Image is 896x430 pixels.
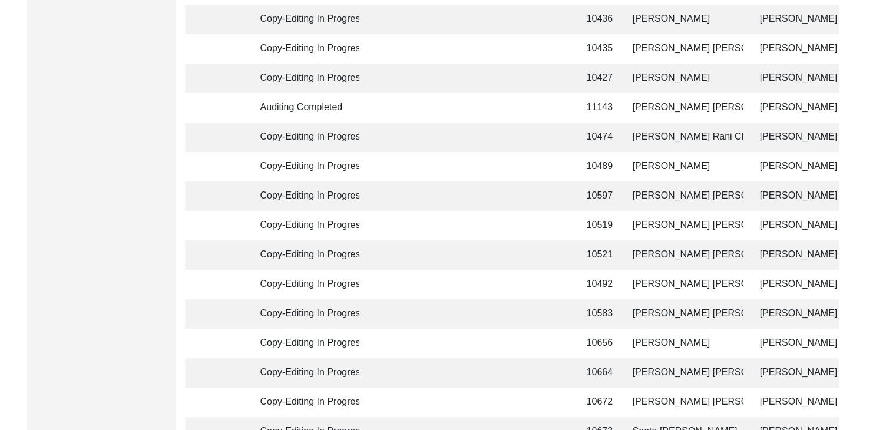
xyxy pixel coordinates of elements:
td: 11143 [580,93,616,123]
td: 10656 [580,329,616,358]
td: Copy-Editing In Progress [253,34,359,64]
td: Auditing Completed [253,93,359,123]
td: [PERSON_NAME] [PERSON_NAME] [626,358,743,388]
td: [PERSON_NAME] Rani Chopra [626,123,743,152]
td: [PERSON_NAME] [PERSON_NAME] [626,270,743,299]
td: Copy-Editing In Progress [253,358,359,388]
td: Copy-Editing In Progress [253,181,359,211]
td: 10521 [580,240,616,270]
td: 10664 [580,358,616,388]
td: [PERSON_NAME] [626,329,743,358]
td: [PERSON_NAME] [PERSON_NAME] [626,240,743,270]
td: [PERSON_NAME] [PERSON_NAME] [626,211,743,240]
td: Copy-Editing In Progress [253,5,359,34]
td: [PERSON_NAME] [PERSON_NAME] [626,181,743,211]
td: [PERSON_NAME] [626,152,743,181]
td: [PERSON_NAME] [PERSON_NAME] [626,388,743,417]
td: [PERSON_NAME] [PERSON_NAME] [626,93,743,123]
td: [PERSON_NAME] [PERSON_NAME] [626,34,743,64]
td: 10427 [580,64,616,93]
td: Copy-Editing In Progress [253,270,359,299]
td: [PERSON_NAME] [626,64,743,93]
td: Copy-Editing In Progress [253,240,359,270]
td: Copy-Editing In Progress [253,123,359,152]
td: Copy-Editing In Progress [253,329,359,358]
td: 10435 [580,34,616,64]
td: Copy-Editing In Progress [253,211,359,240]
td: Copy-Editing In Progress [253,299,359,329]
td: 10492 [580,270,616,299]
td: 10597 [580,181,616,211]
td: [PERSON_NAME] [PERSON_NAME] [626,299,743,329]
td: Copy-Editing In Progress [253,388,359,417]
td: 10583 [580,299,616,329]
td: 10436 [580,5,616,34]
td: Copy-Editing In Progress [253,64,359,93]
td: 10474 [580,123,616,152]
td: [PERSON_NAME] [626,5,743,34]
td: Copy-Editing In Progress [253,152,359,181]
td: 10672 [580,388,616,417]
td: 10519 [580,211,616,240]
td: 10489 [580,152,616,181]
